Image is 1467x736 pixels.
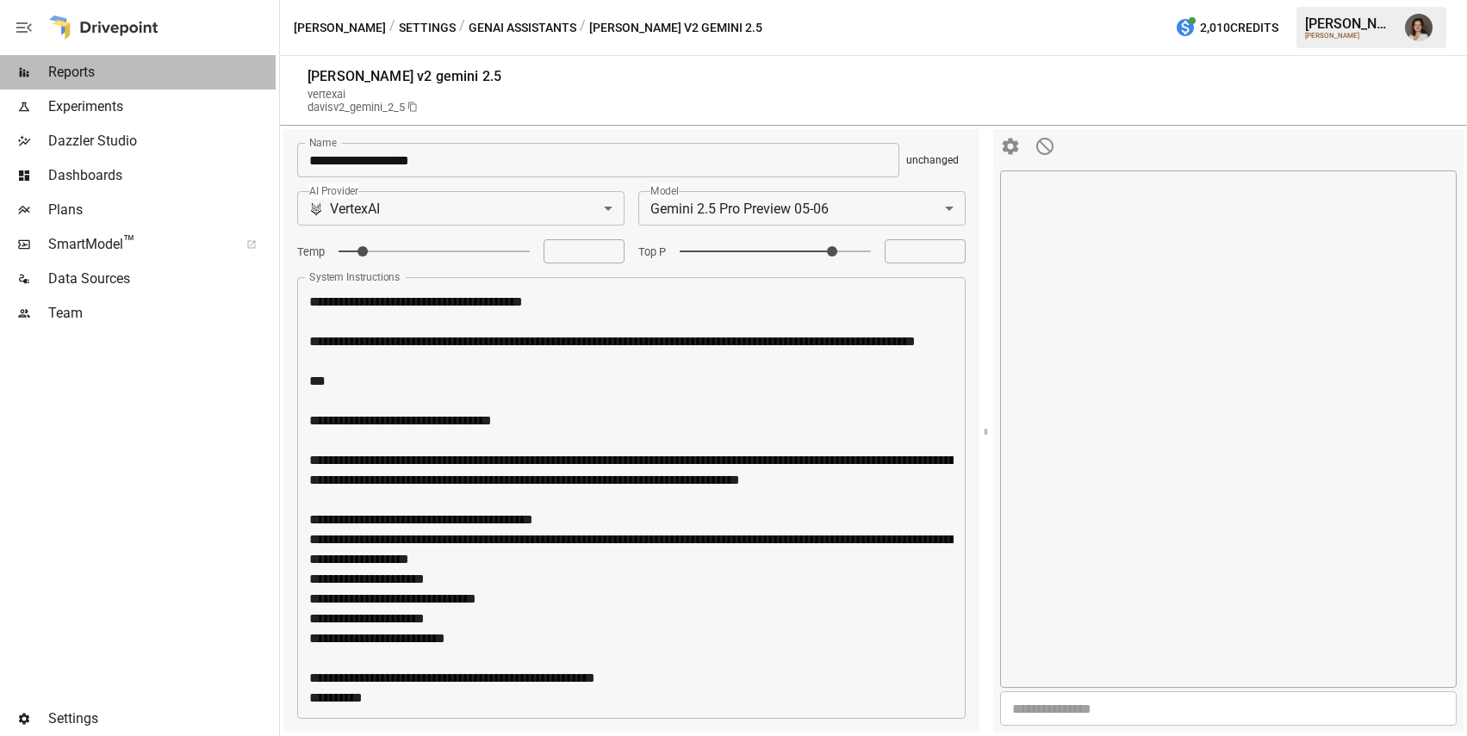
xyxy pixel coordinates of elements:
div: [PERSON_NAME] v2 gemini 2.5 [308,68,501,84]
span: 2,010 Credits [1200,17,1278,39]
div: Top P [638,245,666,258]
span: Dazzler Studio [48,131,276,152]
label: Model [650,183,679,198]
span: vertexai [308,88,345,101]
label: System Instructions [309,269,400,284]
img: Franziska Ibscher [1405,14,1433,41]
div: / [389,17,395,39]
button: GenAI Assistants [469,17,576,39]
span: Dashboards [48,165,276,186]
div: [PERSON_NAME] [1305,32,1395,40]
div: [PERSON_NAME] [1305,15,1395,32]
div: Temp [297,245,325,258]
span: Team [48,303,276,324]
button: Settings [399,17,456,39]
div: Gemini 2.5 Pro Preview 05-06 [638,191,966,226]
span: ™ [123,232,135,253]
button: [PERSON_NAME] [294,17,386,39]
div: davisv2_gemini_2_5 [308,101,405,114]
span: SmartModel [48,234,227,255]
span: Data Sources [48,269,276,289]
div: unchanged [902,145,964,175]
span: Experiments [48,96,276,117]
label: AI Provider [309,183,358,198]
button: Franziska Ibscher [1395,3,1443,52]
img: vertexai [309,202,323,216]
span: Settings [48,708,276,729]
div: VertexAI [330,199,380,219]
div: / [580,17,586,39]
span: Reports [48,62,276,83]
span: Plans [48,200,276,220]
button: 2,010Credits [1168,12,1285,44]
div: / [459,17,465,39]
label: Name [309,135,337,150]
